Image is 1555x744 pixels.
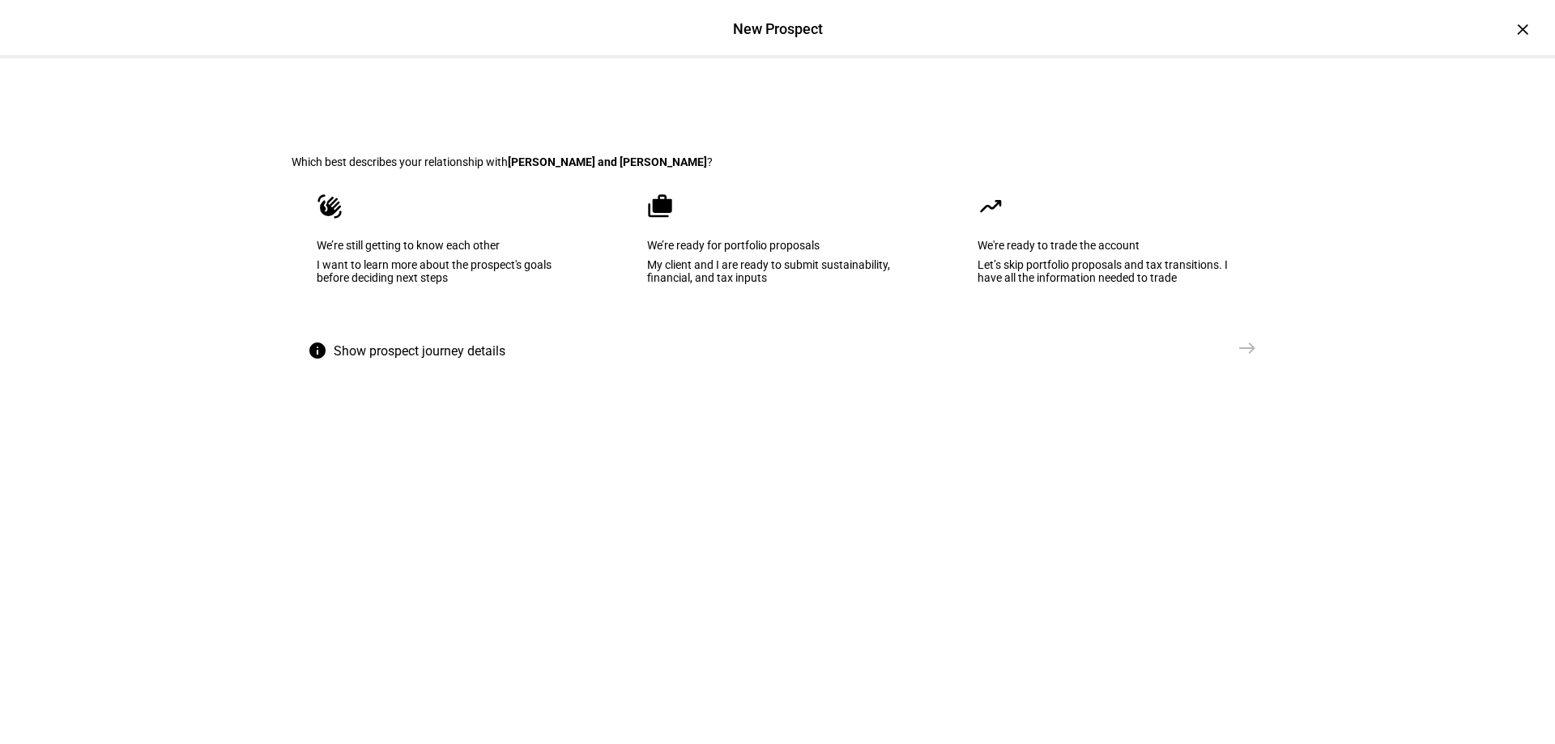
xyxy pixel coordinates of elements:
[508,155,707,168] b: [PERSON_NAME] and [PERSON_NAME]
[978,258,1238,284] div: Let’s skip portfolio proposals and tax transitions. I have all the information needed to trade
[952,168,1263,332] eth-mega-radio-button: We're ready to trade the account
[317,258,577,284] div: I want to learn more about the prospect's goals before deciding next steps
[1510,16,1536,42] div: ×
[308,341,327,360] mat-icon: info
[292,168,603,332] eth-mega-radio-button: We’re still getting to know each other
[334,332,505,371] span: Show prospect journey details
[647,239,908,252] div: We’re ready for portfolio proposals
[292,332,528,371] button: Show prospect journey details
[647,193,673,219] mat-icon: cases
[292,155,1263,168] div: Which best describes your relationship with ?
[317,239,577,252] div: We’re still getting to know each other
[317,193,343,219] mat-icon: waving_hand
[978,193,1003,219] mat-icon: moving
[978,239,1238,252] div: We're ready to trade the account
[647,258,908,284] div: My client and I are ready to submit sustainability, financial, and tax inputs
[622,168,933,332] eth-mega-radio-button: We’re ready for portfolio proposals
